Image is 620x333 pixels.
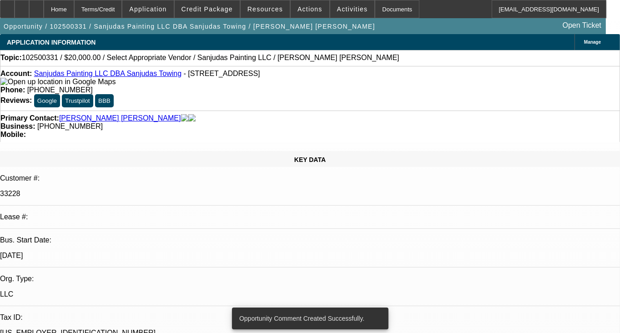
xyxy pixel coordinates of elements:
[584,40,601,45] span: Manage
[337,5,368,13] span: Activities
[232,308,385,329] div: Opportunity Comment Created Successfully.
[0,78,116,86] img: Open up location in Google Maps
[27,86,93,94] span: [PHONE_NUMBER]
[0,78,116,86] a: View Google Maps
[181,114,188,122] img: facebook-icon.png
[0,96,32,104] strong: Reviews:
[4,23,375,30] span: Opportunity / 102500331 / Sanjudas Painting LLC DBA Sanjudas Towing / [PERSON_NAME] [PERSON_NAME]
[175,0,240,18] button: Credit Package
[0,54,22,62] strong: Topic:
[62,94,93,107] button: Trustpilot
[122,0,173,18] button: Application
[294,156,326,163] span: KEY DATA
[7,39,96,46] span: APPLICATION INFORMATION
[188,114,196,122] img: linkedin-icon.png
[59,114,181,122] a: [PERSON_NAME] [PERSON_NAME]
[129,5,166,13] span: Application
[34,70,181,77] a: Sanjudas Painting LLC DBA Sanjudas Towing
[181,5,233,13] span: Credit Package
[95,94,114,107] button: BBB
[0,122,35,130] strong: Business:
[0,114,59,122] strong: Primary Contact:
[34,94,60,107] button: Google
[330,0,375,18] button: Activities
[297,5,323,13] span: Actions
[184,70,260,77] span: - [STREET_ADDRESS]
[241,0,290,18] button: Resources
[0,70,32,77] strong: Account:
[291,0,329,18] button: Actions
[559,18,605,33] a: Open Ticket
[0,86,25,94] strong: Phone:
[37,122,103,130] span: [PHONE_NUMBER]
[22,54,399,62] span: 102500331 / $20,000.00 / Select Appropriate Vendor / Sanjudas Painting LLC / [PERSON_NAME] [PERSO...
[247,5,283,13] span: Resources
[0,131,26,138] strong: Mobile:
